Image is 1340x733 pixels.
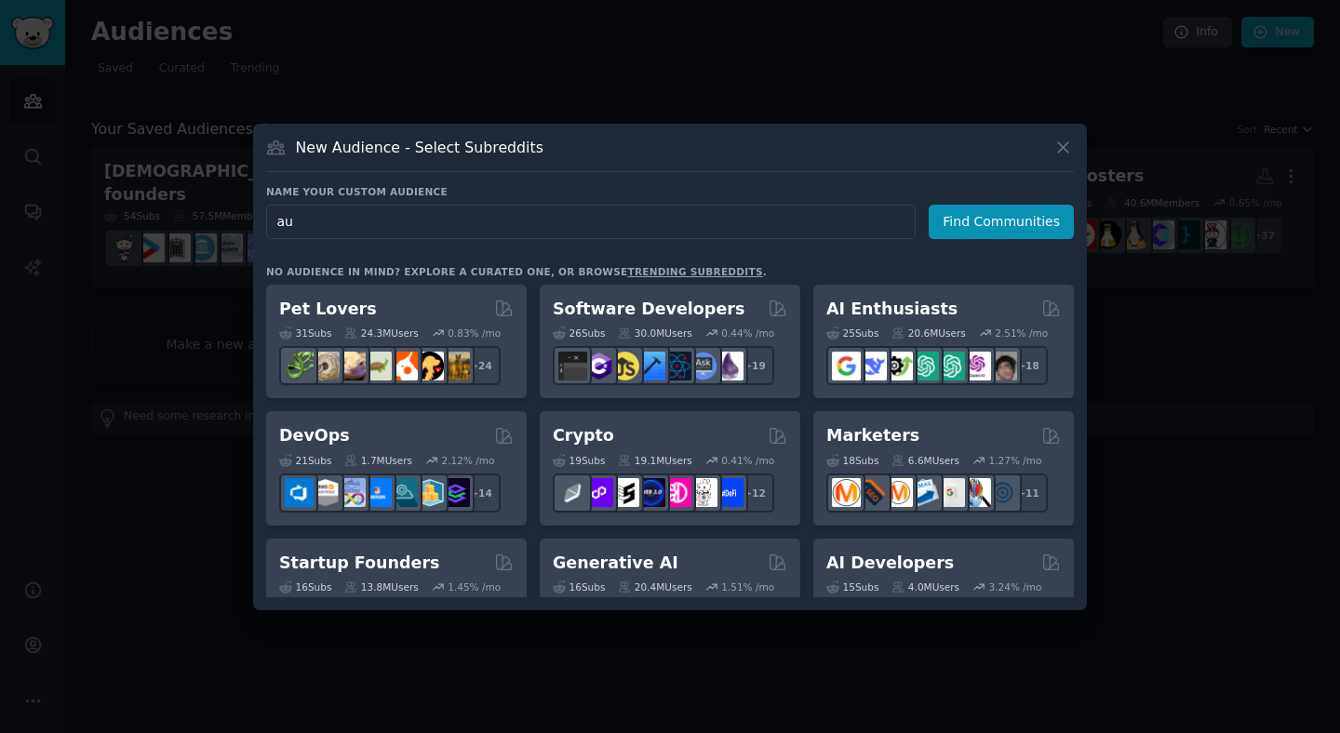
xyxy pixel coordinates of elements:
[858,478,887,507] img: bigseo
[553,424,614,447] h2: Crypto
[279,298,377,321] h2: Pet Lovers
[884,352,913,380] img: AItoolsCatalog
[279,454,331,467] div: 21 Sub s
[826,580,878,593] div: 15 Sub s
[910,352,939,380] img: chatgpt_promptDesign
[929,205,1074,239] button: Find Communities
[279,552,439,575] h2: Startup Founders
[891,454,959,467] div: 6.6M Users
[721,454,774,467] div: 0.41 % /mo
[363,352,392,380] img: turtle
[448,580,501,593] div: 1.45 % /mo
[344,454,412,467] div: 1.7M Users
[962,478,991,507] img: MarketingResearch
[285,352,314,380] img: herpetology
[936,478,965,507] img: googleads
[337,352,366,380] img: leopardgeckos
[832,352,861,380] img: GoogleGeminiAI
[558,478,587,507] img: ethfinance
[389,478,418,507] img: platformengineering
[988,478,1017,507] img: OnlineMarketing
[962,352,991,380] img: OpenAIDev
[311,352,340,380] img: ballpython
[363,478,392,507] img: DevOpsLinks
[266,265,767,278] div: No audience in mind? Explore a curated one, or browse .
[337,478,366,507] img: Docker_DevOps
[989,580,1042,593] div: 3.24 % /mo
[344,327,418,340] div: 24.3M Users
[995,327,1048,340] div: 2.51 % /mo
[735,473,774,513] div: + 12
[826,327,878,340] div: 25 Sub s
[1009,473,1048,513] div: + 11
[988,352,1017,380] img: ArtificalIntelligence
[584,352,613,380] img: csharp
[689,352,717,380] img: AskComputerScience
[553,327,605,340] div: 26 Sub s
[462,346,501,385] div: + 24
[311,478,340,507] img: AWS_Certified_Experts
[296,138,543,157] h3: New Audience - Select Subreddits
[636,478,665,507] img: web3
[826,298,958,321] h2: AI Enthusiasts
[858,352,887,380] img: DeepSeek
[553,580,605,593] div: 16 Sub s
[441,478,470,507] img: PlatformEngineers
[584,478,613,507] img: 0xPolygon
[891,580,959,593] div: 4.0M Users
[266,185,1074,198] h3: Name your custom audience
[936,352,965,380] img: chatgpt_prompts_
[415,478,444,507] img: aws_cdk
[285,478,314,507] img: azuredevops
[735,346,774,385] div: + 19
[910,478,939,507] img: Emailmarketing
[721,580,774,593] div: 1.51 % /mo
[826,424,919,447] h2: Marketers
[826,454,878,467] div: 18 Sub s
[636,352,665,380] img: iOSProgramming
[989,454,1042,467] div: 1.27 % /mo
[884,478,913,507] img: AskMarketing
[442,454,495,467] div: 2.12 % /mo
[663,352,691,380] img: reactnative
[558,352,587,380] img: software
[715,352,744,380] img: elixir
[553,298,744,321] h2: Software Developers
[891,327,965,340] div: 20.6M Users
[441,352,470,380] img: dogbreed
[663,478,691,507] img: defiblockchain
[1009,346,1048,385] div: + 18
[826,552,954,575] h2: AI Developers
[721,327,774,340] div: 0.44 % /mo
[344,580,418,593] div: 13.8M Users
[553,552,678,575] h2: Generative AI
[610,352,639,380] img: learnjavascript
[448,327,501,340] div: 0.83 % /mo
[389,352,418,380] img: cockatiel
[279,327,331,340] div: 31 Sub s
[415,352,444,380] img: PetAdvice
[627,266,762,277] a: trending subreddits
[279,424,350,447] h2: DevOps
[618,454,691,467] div: 19.1M Users
[266,205,916,239] input: Pick a short name, like "Digital Marketers" or "Movie-Goers"
[715,478,744,507] img: defi_
[618,327,691,340] div: 30.0M Users
[618,580,691,593] div: 20.4M Users
[610,478,639,507] img: ethstaker
[279,580,331,593] div: 16 Sub s
[689,478,717,507] img: CryptoNews
[553,454,605,467] div: 19 Sub s
[832,478,861,507] img: content_marketing
[462,473,501,513] div: + 14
